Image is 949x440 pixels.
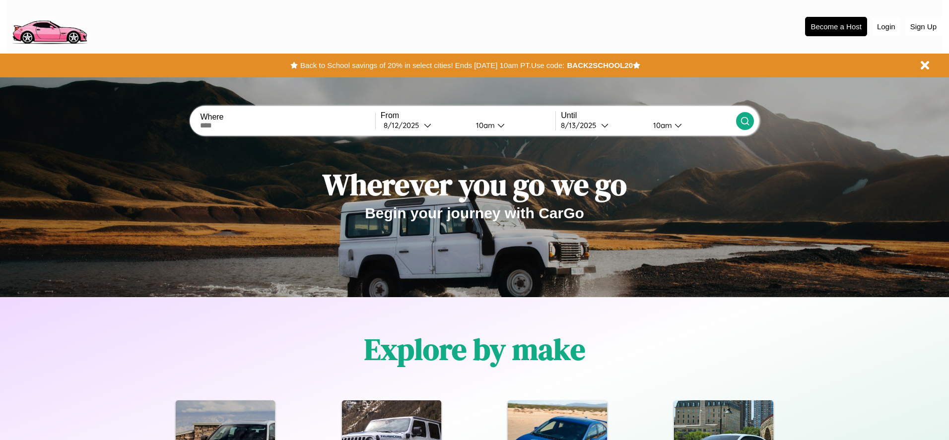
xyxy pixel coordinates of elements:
label: From [381,111,555,120]
button: Back to School savings of 20% in select cities! Ends [DATE] 10am PT.Use code: [298,59,567,72]
button: 8/12/2025 [381,120,468,130]
b: BACK2SCHOOL20 [567,61,633,69]
button: Sign Up [905,17,942,36]
button: Become a Host [805,17,867,36]
label: Until [561,111,736,120]
h1: Explore by make [364,329,585,370]
div: 10am [648,121,675,130]
button: 10am [645,120,736,130]
img: logo [7,5,91,47]
div: 10am [471,121,497,130]
button: 10am [468,120,555,130]
div: 8 / 13 / 2025 [561,121,601,130]
label: Where [200,113,375,122]
div: 8 / 12 / 2025 [384,121,424,130]
button: Login [872,17,900,36]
